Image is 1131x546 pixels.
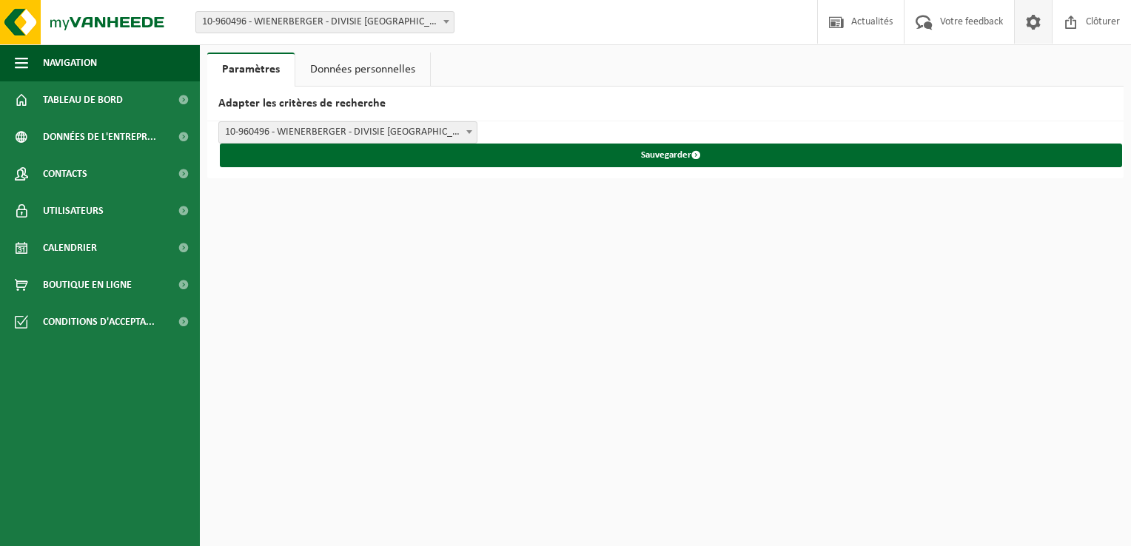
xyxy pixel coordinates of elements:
[218,121,477,144] span: 10-960496 - WIENERBERGER - DIVISIE DOORNIK - MAULDE
[207,53,295,87] a: Paramètres
[219,122,477,143] span: 10-960496 - WIENERBERGER - DIVISIE DOORNIK - MAULDE
[195,11,454,33] span: 10-960496 - WIENERBERGER - DIVISIE DOORNIK - MAULDE
[43,118,156,155] span: Données de l'entrepr...
[295,53,430,87] a: Données personnelles
[43,229,97,266] span: Calendrier
[43,44,97,81] span: Navigation
[220,144,1122,167] button: Sauvegarder
[43,192,104,229] span: Utilisateurs
[43,303,155,340] span: Conditions d'accepta...
[207,87,1124,121] h2: Adapter les critères de recherche
[43,266,132,303] span: Boutique en ligne
[43,81,123,118] span: Tableau de bord
[43,155,87,192] span: Contacts
[196,12,454,33] span: 10-960496 - WIENERBERGER - DIVISIE DOORNIK - MAULDE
